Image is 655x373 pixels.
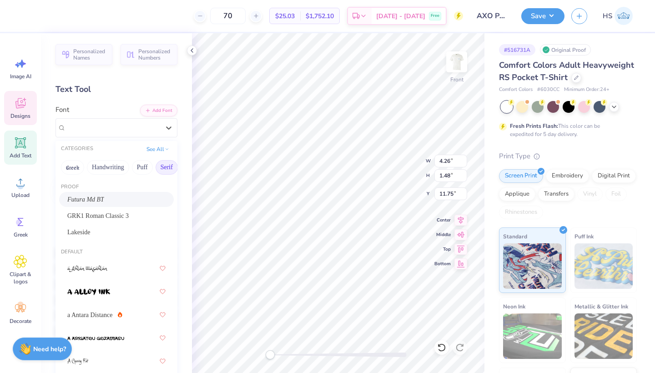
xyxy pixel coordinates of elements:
[592,169,636,183] div: Digital Print
[503,313,562,359] img: Neon Ink
[67,310,113,320] span: a Antara Distance
[87,160,129,175] button: Handwriting
[138,48,172,61] span: Personalized Numbers
[10,112,30,120] span: Designs
[67,227,91,237] span: Lakeside
[574,232,594,241] span: Puff Ink
[538,187,574,201] div: Transfers
[434,260,451,267] span: Bottom
[61,160,84,175] button: Greek
[144,145,172,154] button: See All
[67,358,89,365] img: A Charming Font
[537,86,559,94] span: # 6030CC
[540,44,591,55] div: Original Proof
[499,86,533,94] span: Comfort Colors
[10,318,31,325] span: Decorate
[574,313,633,359] img: Metallic & Glitter Ink
[73,48,107,61] span: Personalized Names
[434,217,451,224] span: Center
[503,243,562,289] img: Standard
[448,53,466,71] img: Front
[470,7,514,25] input: Untitled Design
[603,11,612,21] span: HS
[605,187,627,201] div: Foil
[499,206,543,219] div: Rhinestones
[546,169,589,183] div: Embroidery
[615,7,633,25] img: Helen Slacik
[10,73,31,80] span: Image AI
[503,232,527,241] span: Standard
[503,302,525,311] span: Neon Ink
[510,122,558,130] strong: Fresh Prints Flash:
[431,13,439,19] span: Free
[67,211,129,221] span: GRK1 Roman Classic 3
[11,192,30,199] span: Upload
[499,151,637,161] div: Print Type
[499,44,535,55] div: # 516731A
[499,60,634,83] span: Comfort Colors Adult Heavyweight RS Pocket T-Shirt
[33,345,66,353] strong: Need help?
[499,187,535,201] div: Applique
[55,44,112,65] button: Personalized Names
[67,195,104,204] span: Futura Md BT
[434,231,451,238] span: Middle
[434,246,451,253] span: Top
[306,11,334,21] span: $1,752.10
[574,243,633,289] img: Puff Ink
[67,266,108,272] img: a Ahlan Wasahlan
[14,231,28,238] span: Greek
[55,83,177,96] div: Text Tool
[140,105,177,116] button: Add Font
[55,105,69,115] label: Font
[67,335,124,342] img: a Arigatou Gozaimasu
[450,76,464,84] div: Front
[275,11,295,21] span: $25.03
[564,86,610,94] span: Minimum Order: 24 +
[266,350,275,359] div: Accessibility label
[10,152,31,159] span: Add Text
[574,302,628,311] span: Metallic & Glitter Ink
[510,122,622,138] div: This color can be expedited for 5 day delivery.
[55,248,177,256] div: Default
[376,11,425,21] span: [DATE] - [DATE]
[132,160,153,175] button: Puff
[577,187,603,201] div: Vinyl
[55,183,177,191] div: Proof
[67,289,110,295] img: a Alloy Ink
[121,44,177,65] button: Personalized Numbers
[499,169,543,183] div: Screen Print
[5,271,35,285] span: Clipart & logos
[521,8,564,24] button: Save
[61,145,93,153] div: CATEGORIES
[599,7,637,25] a: HS
[210,8,246,24] input: – –
[156,160,178,175] button: Serif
